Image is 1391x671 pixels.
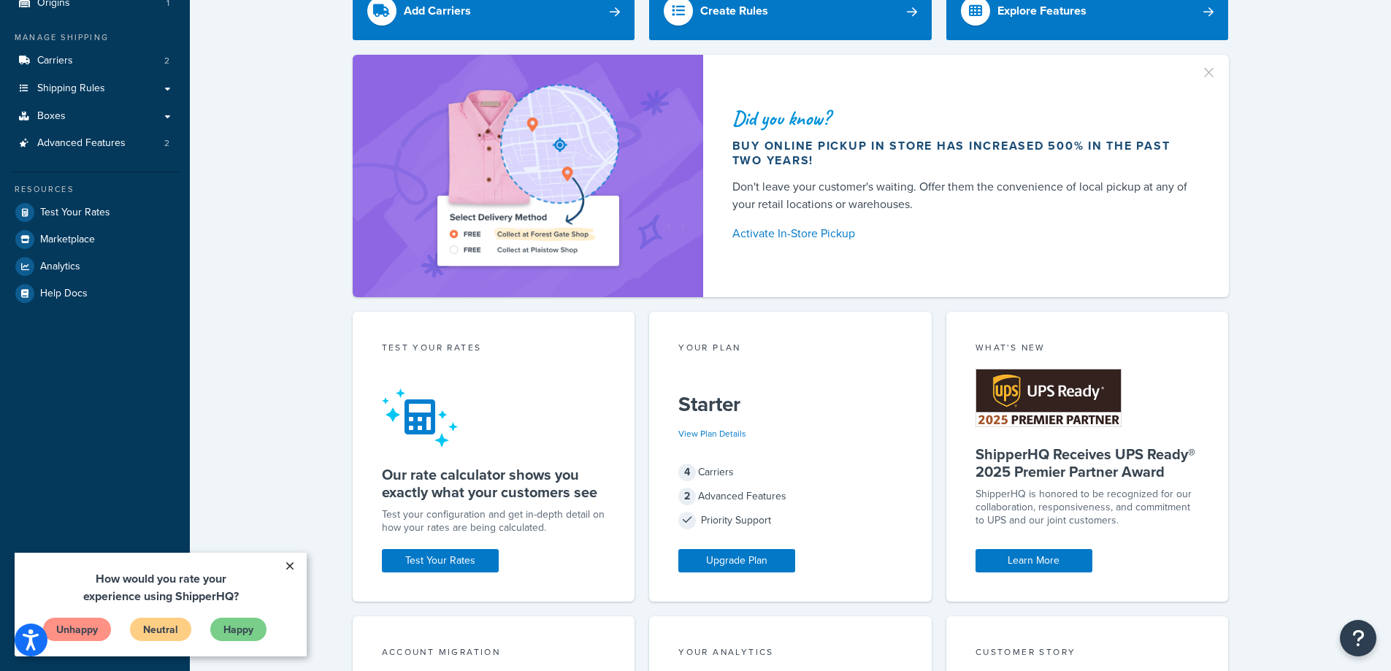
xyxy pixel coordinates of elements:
[678,549,795,572] a: Upgrade Plan
[732,178,1194,213] div: Don't leave your customer's waiting. Offer them the convenience of local pickup at any of your re...
[164,137,169,150] span: 2
[678,393,903,416] h5: Starter
[732,108,1194,129] div: Did you know?
[37,55,73,67] span: Carriers
[40,234,95,246] span: Marketplace
[976,445,1200,480] h5: ShipperHQ Receives UPS Ready® 2025 Premier Partner Award
[164,55,169,67] span: 2
[40,207,110,219] span: Test Your Rates
[11,47,179,74] a: Carriers2
[997,1,1087,21] div: Explore Features
[11,226,179,253] a: Marketplace
[11,75,179,102] a: Shipping Rules
[732,139,1194,168] div: Buy online pickup in store has increased 500% in the past two years!
[404,1,471,21] div: Add Carriers
[195,64,253,89] a: Happy
[678,645,903,662] div: Your Analytics
[11,31,179,44] div: Manage Shipping
[678,462,903,483] div: Carriers
[37,137,126,150] span: Advanced Features
[11,47,179,74] li: Carriers
[976,341,1200,358] div: What's New
[1340,620,1376,656] button: Open Resource Center
[115,64,177,89] a: Neutral
[11,130,179,157] a: Advanced Features2
[11,183,179,196] div: Resources
[678,510,903,531] div: Priority Support
[28,64,97,89] a: Unhappy
[678,427,746,440] a: View Plan Details
[69,18,224,52] span: How would you rate your experience using ShipperHQ?
[382,508,606,534] div: Test your configuration and get in-depth detail on how your rates are being calculated.
[11,199,179,226] a: Test Your Rates
[382,645,606,662] div: Account Migration
[678,486,903,507] div: Advanced Features
[11,130,179,157] li: Advanced Features
[37,110,66,123] span: Boxes
[11,103,179,130] a: Boxes
[732,223,1194,244] a: Activate In-Store Pickup
[976,488,1200,527] p: ShipperHQ is honored to be recognized for our collaboration, responsiveness, and commitment to UP...
[40,261,80,273] span: Analytics
[678,488,696,505] span: 2
[40,288,88,300] span: Help Docs
[11,253,179,280] a: Analytics
[678,464,696,481] span: 4
[382,341,606,358] div: Test your rates
[37,83,105,95] span: Shipping Rules
[382,466,606,501] h5: Our rate calculator shows you exactly what your customers see
[382,549,499,572] a: Test Your Rates
[700,1,768,21] div: Create Rules
[976,549,1092,572] a: Learn More
[678,341,903,358] div: Your Plan
[976,645,1200,662] div: Customer Story
[396,77,660,275] img: ad-shirt-map-b0359fc47e01cab431d101c4b569394f6a03f54285957d908178d52f29eb9668.png
[11,280,179,307] a: Help Docs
